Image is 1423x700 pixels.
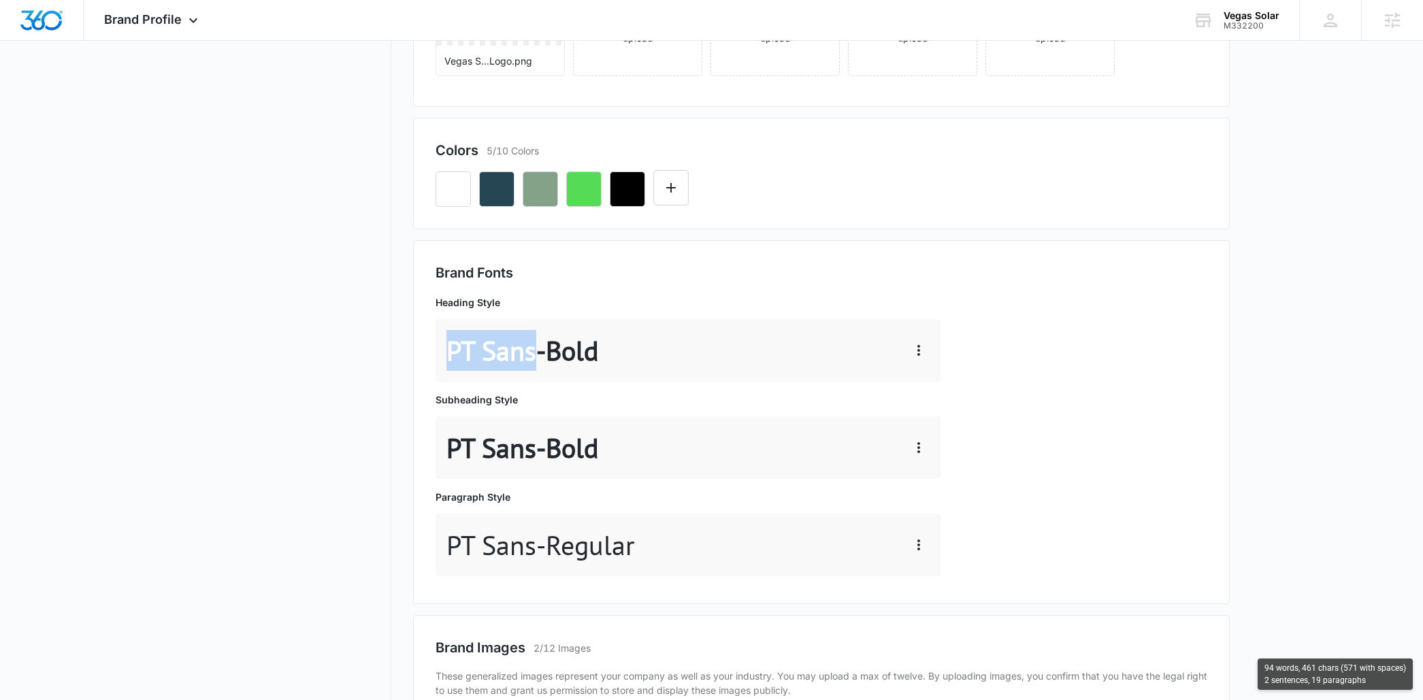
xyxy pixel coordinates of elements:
[436,393,941,407] p: Subheading Style
[566,171,602,207] button: Remove
[1224,21,1279,31] div: account id
[653,170,689,205] button: Edit Color
[523,171,558,207] button: Remove
[610,171,645,207] button: Remove
[436,295,941,310] p: Heading Style
[1224,10,1279,21] div: account name
[436,637,525,658] h2: Brand Images
[436,171,471,207] button: Remove
[487,144,539,158] p: 5/10 Colors
[436,140,478,161] h2: Colors
[436,669,1207,697] p: These generalized images represent your company as well as your industry. You may upload a max of...
[534,641,591,655] p: 2/12 Images
[479,171,514,207] button: Remove
[446,524,635,565] p: PT Sans - Regular
[104,12,182,27] span: Brand Profile
[446,427,599,468] p: PT Sans - Bold
[436,263,1207,283] h2: Brand Fonts
[446,330,599,371] p: PT Sans - Bold
[436,490,941,504] p: Paragraph Style
[444,54,556,68] p: Vegas S...Logo.png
